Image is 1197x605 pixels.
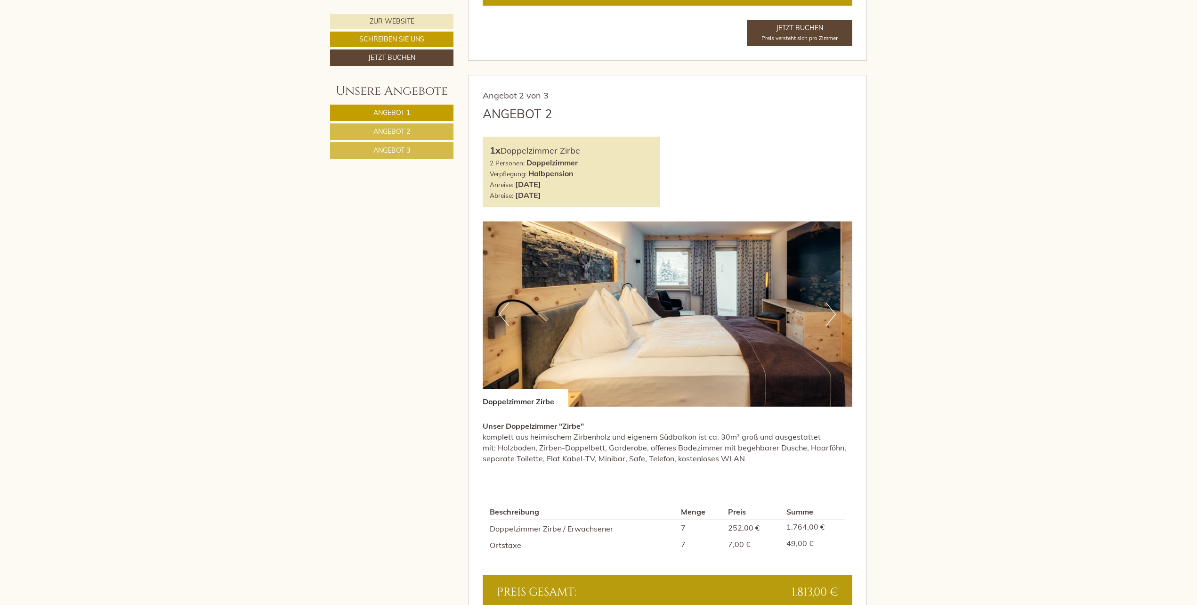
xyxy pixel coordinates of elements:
[483,90,549,101] span: Angebot 2 von 3
[677,505,724,519] th: Menge
[490,191,513,199] small: Abreise:
[373,127,410,136] span: Angebot 2
[677,536,724,553] td: 7
[826,302,836,326] button: Next
[490,144,501,156] b: 1x
[483,421,584,431] strong: Unser Doppelzimmer "Zirbe"
[747,20,852,46] a: Jetzt buchenPreis versteht sich pro Zimmer
[728,523,760,532] span: 252,00 €
[330,32,453,47] a: Schreiben Sie uns
[490,519,677,536] td: Doppelzimmer Zirbe / Erwachsener
[728,540,751,549] span: 7,00 €
[490,180,513,188] small: Anreise:
[330,49,453,66] a: Jetzt buchen
[515,180,541,189] b: [DATE]
[499,302,509,326] button: Previous
[528,169,574,178] b: Halbpension
[490,170,526,178] small: Verpflegung:
[515,190,541,200] b: [DATE]
[724,505,783,519] th: Preis
[783,505,845,519] th: Summe
[490,536,677,553] td: Ortstaxe
[490,144,654,157] div: Doppelzimmer Zirbe
[490,505,677,519] th: Beschreibung
[483,421,853,464] p: komplett aus heimischem Zirbenholz und eigenem Südbalkon ist ca. 30m² groß und ausgestattet mit: ...
[677,519,724,536] td: 7
[783,536,845,553] td: 49,00 €
[761,34,838,41] span: Preis versteht sich pro Zimmer
[526,158,578,167] b: Doppelzimmer
[483,105,552,123] div: Angebot 2
[373,146,410,155] span: Angebot 3
[792,584,838,600] span: 1.813,00 €
[373,108,410,117] span: Angebot 1
[483,389,568,407] div: Doppelzimmer Zirbe
[330,14,453,29] a: Zur Website
[483,221,853,407] img: image
[783,519,845,536] td: 1.764,00 €
[490,159,525,167] small: 2 Personen:
[330,82,453,100] div: Unsere Angebote
[490,584,668,600] div: Preis gesamt:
